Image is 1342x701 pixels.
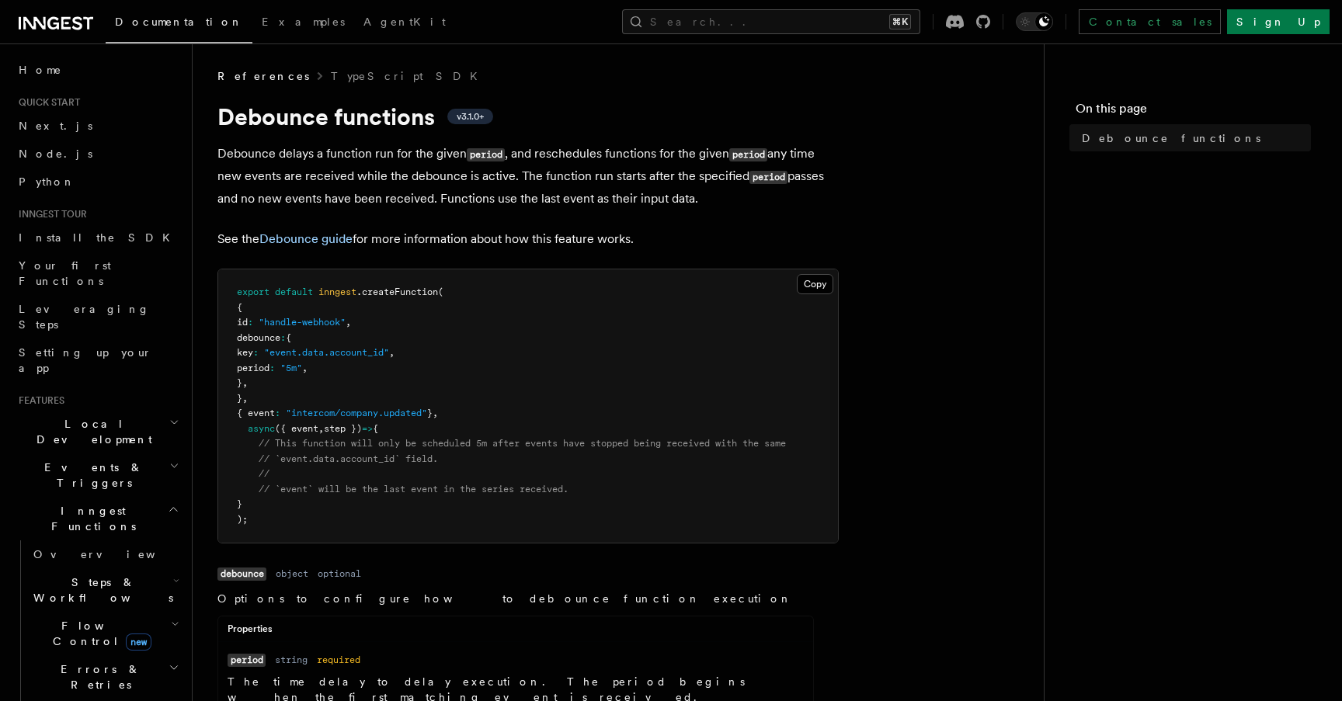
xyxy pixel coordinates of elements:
[1076,124,1311,152] a: Debounce functions
[362,423,373,434] span: =>
[12,295,183,338] a: Leveraging Steps
[275,654,308,666] dd: string
[302,363,308,373] span: ,
[12,112,183,140] a: Next.js
[19,175,75,188] span: Python
[27,655,183,699] button: Errors & Retries
[228,654,266,667] code: period
[331,68,487,84] a: TypeScript SDK
[276,567,308,580] dd: object
[275,408,280,418] span: :
[12,56,183,84] a: Home
[106,5,252,43] a: Documentation
[237,332,280,343] span: debounce
[286,408,427,418] span: "intercom/company.updated"
[237,347,253,358] span: key
[217,143,839,210] p: Debounce delays a function run for the given , and reschedules functions for the given any time n...
[797,274,833,294] button: Copy
[457,110,484,123] span: v3.1.0+
[237,286,269,297] span: export
[12,208,87,220] span: Inngest tour
[237,377,242,388] span: }
[27,661,169,692] span: Errors & Retries
[12,416,169,447] span: Local Development
[12,497,183,540] button: Inngest Functions
[218,623,813,642] div: Properties
[19,62,62,78] span: Home
[356,286,438,297] span: .createFunction
[12,168,183,196] a: Python
[363,16,446,28] span: AgentKit
[259,468,269,479] span: //
[280,363,302,373] span: "5m"
[12,224,183,252] a: Install the SDK
[237,514,248,525] span: );
[1016,12,1053,31] button: Toggle dark mode
[19,147,92,160] span: Node.js
[253,347,259,358] span: :
[237,408,275,418] span: { event
[12,140,183,168] a: Node.js
[252,5,354,42] a: Examples
[12,410,183,453] button: Local Development
[622,9,920,34] button: Search...⌘K
[217,68,309,84] span: References
[467,148,505,161] code: period
[237,393,242,404] span: }
[324,423,362,434] span: step })
[354,5,455,42] a: AgentKit
[12,96,80,109] span: Quick start
[12,503,168,534] span: Inngest Functions
[242,377,248,388] span: ,
[373,423,378,434] span: {
[217,102,839,130] h1: Debounce functions
[262,16,345,28] span: Examples
[19,303,150,331] span: Leveraging Steps
[19,346,152,374] span: Setting up your app
[27,618,171,649] span: Flow Control
[749,171,787,184] code: period
[27,568,183,612] button: Steps & Workflows
[438,286,443,297] span: (
[259,317,346,328] span: "handle-webhook"
[217,228,839,250] p: See the for more information about how this feature works.
[346,317,351,328] span: ,
[264,347,389,358] span: "event.data.account_id"
[237,498,242,509] span: }
[275,423,318,434] span: ({ event
[19,231,179,244] span: Install the SDK
[433,408,438,418] span: ,
[115,16,243,28] span: Documentation
[889,14,911,29] kbd: ⌘K
[1227,9,1330,34] a: Sign Up
[12,460,169,491] span: Events & Triggers
[318,423,324,434] span: ,
[317,654,360,666] dd: required
[280,332,286,343] span: :
[19,259,111,287] span: Your first Functions
[12,252,183,295] a: Your first Functions
[248,317,253,328] span: :
[33,548,193,560] span: Overview
[259,484,568,495] span: // `event` will be the last event in the series received.
[269,363,275,373] span: :
[427,408,433,418] span: }
[19,120,92,132] span: Next.js
[12,453,183,497] button: Events & Triggers
[242,393,248,404] span: ,
[217,567,266,581] code: debounce
[1079,9,1221,34] a: Contact sales
[1076,99,1311,124] h4: On this page
[237,317,248,328] span: id
[27,612,183,655] button: Flow Controlnew
[259,231,353,246] a: Debounce guide
[286,332,291,343] span: {
[318,286,356,297] span: inngest
[729,148,767,161] code: period
[259,438,786,449] span: // This function will only be scheduled 5m after events have stopped being received with the same
[237,302,242,313] span: {
[275,286,313,297] span: default
[12,338,183,382] a: Setting up your app
[259,453,438,464] span: // `event.data.account_id` field.
[126,633,151,651] span: new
